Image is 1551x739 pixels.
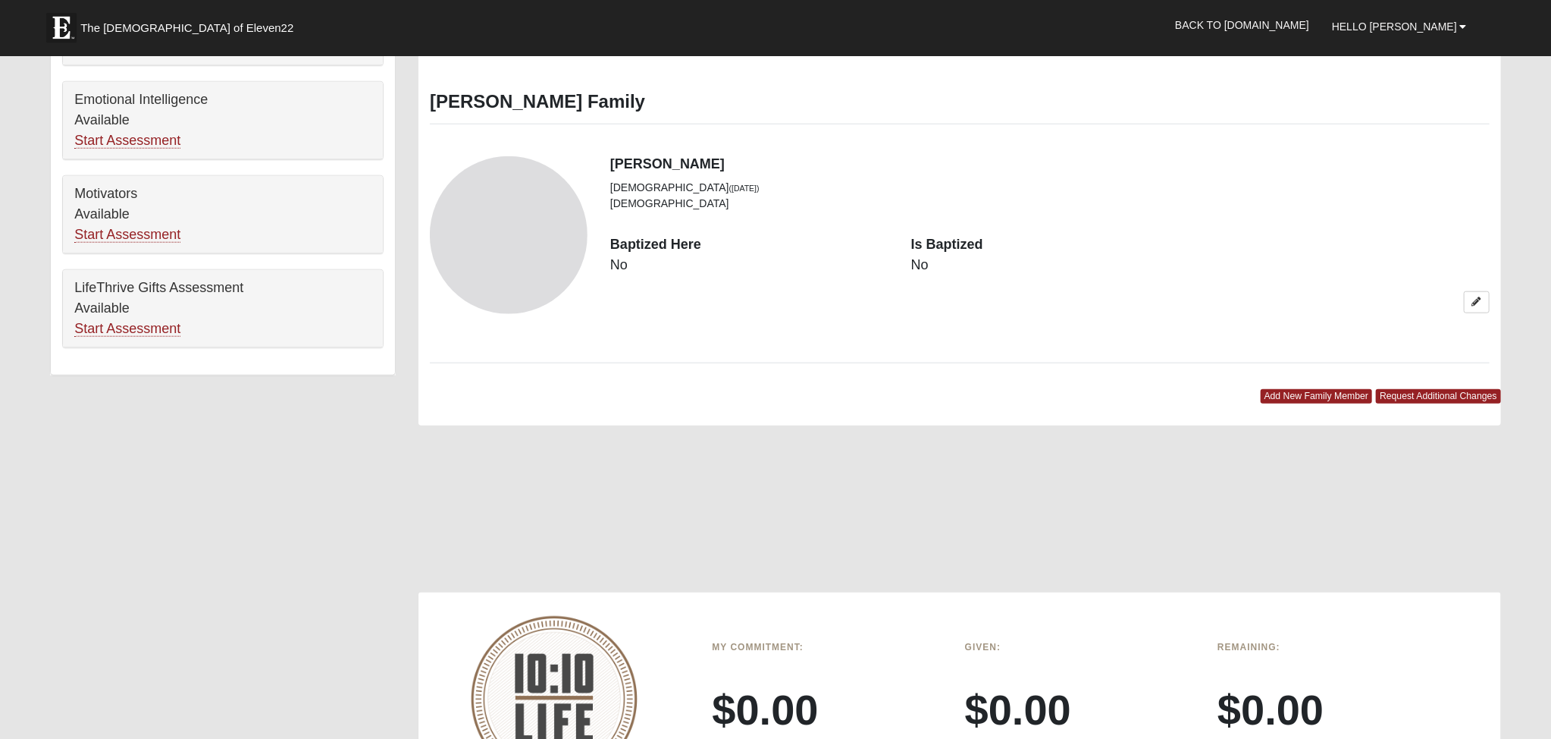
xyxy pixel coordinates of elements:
small: ([DATE]) [729,184,760,193]
div: LifeThrive Gifts Assessment Available [63,270,383,347]
span: The [DEMOGRAPHIC_DATA] of Eleven22 [80,20,293,36]
h6: My Commitment: [713,642,942,653]
li: [DEMOGRAPHIC_DATA] [610,180,888,196]
h3: $0.00 [713,684,942,735]
div: Emotional Intelligence Available [63,82,383,159]
h3: $0.00 [965,684,1195,735]
a: Start Assessment [74,227,180,243]
dd: No [610,256,888,275]
a: Hello [PERSON_NAME] [1321,8,1478,46]
a: Start Assessment [74,321,180,337]
div: Motivators Available [63,176,383,253]
span: Hello [PERSON_NAME] [1332,20,1457,33]
dd: No [911,256,1189,275]
a: Start Assessment [74,133,180,149]
a: Request Additional Changes [1376,389,1501,404]
dt: Is Baptized [911,235,1189,255]
h3: $0.00 [1217,684,1447,735]
h4: [PERSON_NAME] [610,156,1490,173]
img: Eleven22 logo [46,13,77,43]
h3: [PERSON_NAME] Family [430,91,1490,113]
a: Back to [DOMAIN_NAME] [1164,6,1321,44]
a: View Fullsize Photo [430,227,587,242]
a: The [DEMOGRAPHIC_DATA] of Eleven22 [39,5,342,43]
h6: Given: [965,642,1195,653]
a: Add New Family Member [1261,389,1373,404]
a: Edit Zuri Reeves [1464,291,1490,313]
h6: Remaining: [1217,642,1447,653]
li: [DEMOGRAPHIC_DATA] [610,196,888,212]
dt: Baptized Here [610,235,888,255]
